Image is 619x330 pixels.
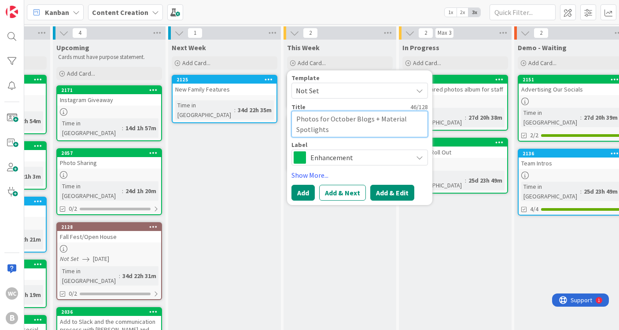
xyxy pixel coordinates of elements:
div: 2171 [57,86,161,94]
div: Instagram Giveaway [57,94,161,106]
div: WC [6,287,18,300]
p: Cards must have purpose statement. [58,54,160,61]
span: Next Week [172,43,206,52]
div: Time in [GEOGRAPHIC_DATA] [521,182,580,201]
span: [DATE] [93,254,109,264]
span: Kanban [45,7,69,18]
div: 46 / 128 [308,103,428,111]
div: 34d 22h 31m [120,271,158,281]
span: Add Card... [182,59,210,67]
div: 25d 23h 49m [466,176,505,185]
span: Upcoming [56,43,89,52]
span: : [465,113,466,122]
span: 2 [303,28,318,38]
span: 2 [418,28,433,38]
div: 2132 [403,139,507,147]
span: : [234,105,236,115]
span: : [580,187,582,196]
a: 2146Set up shared photos album for staffTime in [GEOGRAPHIC_DATA]:27d 20h 38m [402,75,508,131]
label: Title [291,103,306,111]
span: : [580,113,582,122]
div: Time in [GEOGRAPHIC_DATA] [60,181,122,201]
div: 2128Fall Fest/Open House [57,223,161,242]
div: 2171 [61,87,161,93]
button: Add [291,185,315,201]
div: 2132 [407,139,507,146]
div: 2057Photo Sharing [57,149,161,169]
span: 2 [534,28,549,38]
div: 2128 [61,224,161,230]
div: 14d 1h 57m [123,123,158,133]
div: 2146 [403,76,507,84]
div: 2125New Family Features [173,76,276,95]
span: : [119,271,120,281]
div: 34d 22h 35m [236,105,274,115]
div: New Family Features [173,84,276,95]
span: Not Set [296,85,406,96]
div: 2057 [61,150,161,156]
span: Add Card... [528,59,556,67]
div: New App Roll Out [403,147,507,158]
span: 2x [457,8,468,17]
span: Support [18,1,40,12]
a: 2125New Family FeaturesTime in [GEOGRAPHIC_DATA]:34d 22h 35m [172,75,277,123]
div: 2036 [57,308,161,316]
button: Add & Edit [370,185,414,201]
span: Label [291,142,307,148]
div: 1 [46,4,48,11]
div: 2146 [407,77,507,83]
span: : [122,123,123,133]
span: : [122,186,123,196]
textarea: Photos for October Blogs + Material Spotlights [291,111,428,137]
div: Time in [GEOGRAPHIC_DATA] [60,266,119,286]
span: This Week [287,43,320,52]
div: 2125 [177,77,276,83]
span: In Progress [402,43,439,52]
span: Add Card... [67,70,95,77]
span: Demo - Waiting [518,43,567,52]
div: Time in [GEOGRAPHIC_DATA] [406,171,465,190]
span: Add Card... [298,59,326,67]
span: 0/2 [69,289,77,298]
div: B [6,312,18,324]
span: 4 [72,28,87,38]
i: Not Set [60,255,79,263]
span: 2/2 [530,131,538,140]
span: 1x [445,8,457,17]
span: 3x [468,8,480,17]
div: 2036 [61,309,161,315]
div: 24d 1h 20m [123,186,158,196]
a: 2171Instagram GiveawayTime in [GEOGRAPHIC_DATA]:14d 1h 57m [56,85,162,141]
div: Photo Sharing [57,157,161,169]
div: 33d 21h 3m [8,172,43,181]
a: 2128Fall Fest/Open HouseNot Set[DATE]Time in [GEOGRAPHIC_DATA]:34d 22h 31m0/2 [56,222,162,300]
div: Max 3 [438,31,451,35]
span: Add Card... [413,59,441,67]
span: Enhancement [310,151,408,164]
div: 2125 [173,76,276,84]
div: 2146Set up shared photos album for staff [403,76,507,95]
div: Time in [GEOGRAPHIC_DATA] [175,100,234,120]
span: 1 [188,28,203,38]
span: 0/2 [69,204,77,213]
span: : [465,176,466,185]
input: Quick Filter... [490,4,556,20]
span: Template [291,75,320,81]
div: Time in [GEOGRAPHIC_DATA] [60,118,122,138]
a: Show More... [291,170,428,180]
div: Fall Fest/Open House [57,231,161,242]
div: 2132New App Roll Out [403,139,507,158]
a: 2057Photo SharingTime in [GEOGRAPHIC_DATA]:24d 1h 20m0/2 [56,148,162,215]
div: 2171Instagram Giveaway [57,86,161,106]
a: 2132New App Roll OutTime in [GEOGRAPHIC_DATA]:25d 23h 49m [402,138,508,194]
b: Content Creation [92,8,148,17]
img: Visit kanbanzone.com [6,6,18,18]
div: 2128 [57,223,161,231]
div: 27d 20h 38m [466,113,505,122]
button: Add & Next [319,185,366,201]
div: Time in [GEOGRAPHIC_DATA] [521,108,580,127]
span: 4/4 [530,205,538,214]
div: 2057 [57,149,161,157]
div: Set up shared photos album for staff [403,84,507,95]
div: Time in [GEOGRAPHIC_DATA] [406,108,465,127]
